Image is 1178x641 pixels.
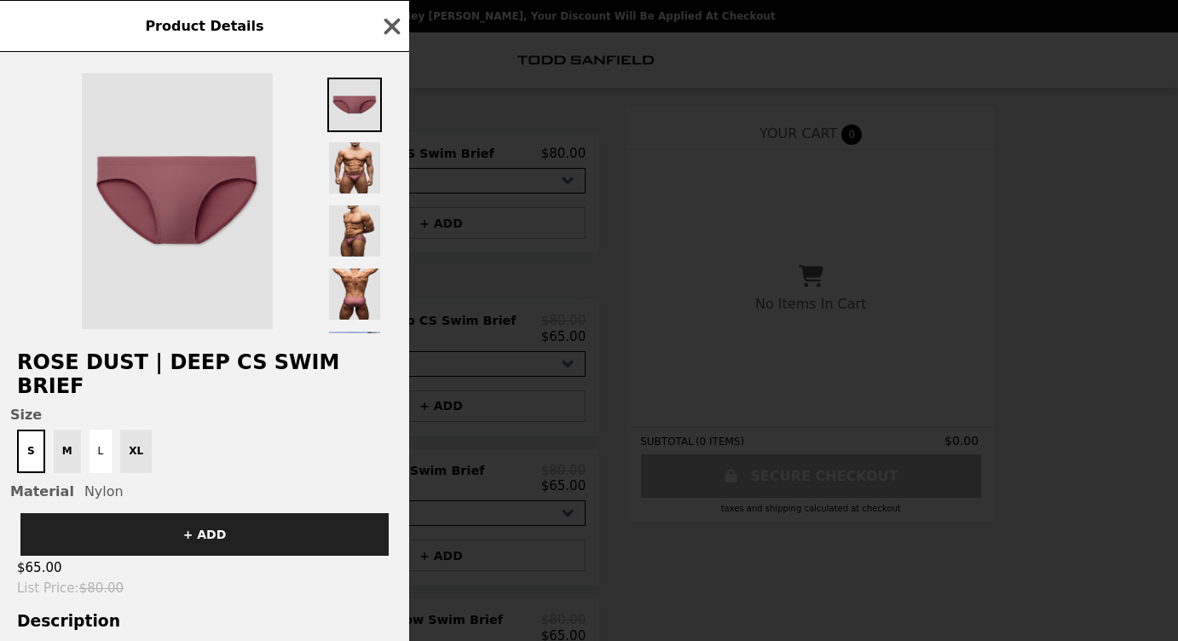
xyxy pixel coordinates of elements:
img: S / Nylon [82,73,274,329]
button: S [17,430,45,473]
div: Nylon [10,483,399,500]
img: Thumbnail 1 [327,78,382,132]
span: Material [10,483,74,500]
span: Size [10,407,399,423]
img: Thumbnail 5 [327,330,382,384]
span: $80.00 [79,580,124,596]
button: L [90,430,113,473]
img: Thumbnail 2 [327,141,382,195]
span: Product Details [145,18,263,34]
img: Thumbnail 4 [327,267,382,321]
button: + ADD [20,513,389,556]
img: Thumbnail 3 [327,204,382,258]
